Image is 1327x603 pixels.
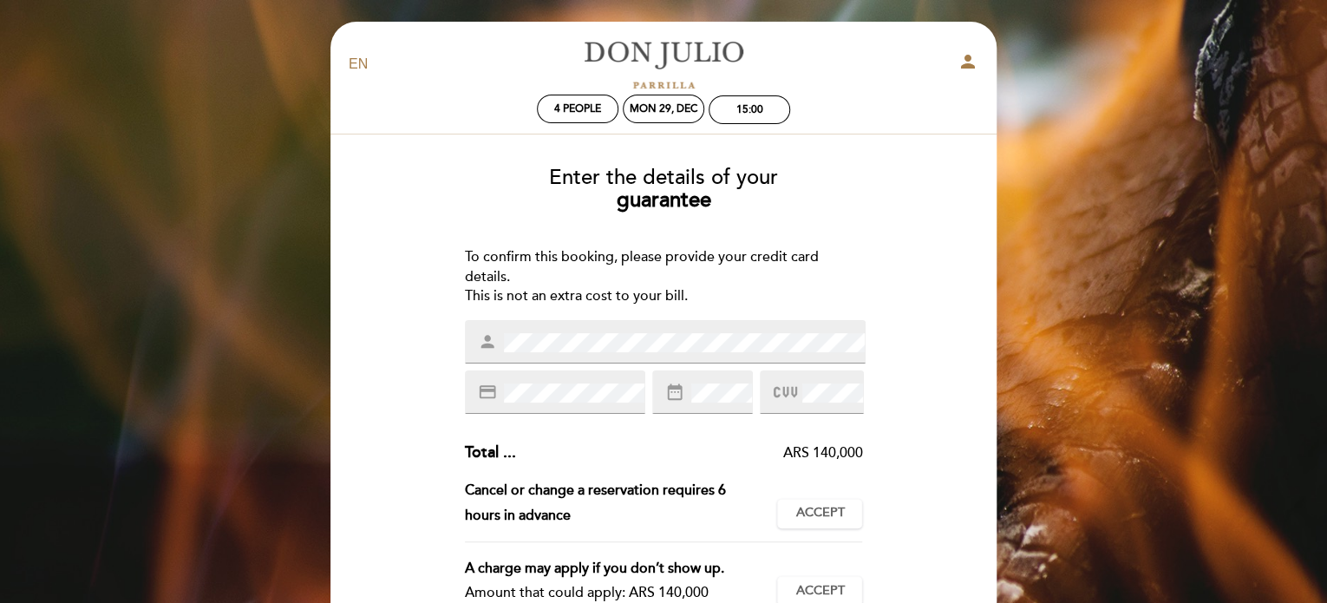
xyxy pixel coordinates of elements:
[465,247,863,307] div: To confirm this booking, please provide your credit card details. This is not an extra cost to yo...
[630,102,697,115] div: Mon 29, Dec
[516,443,863,463] div: ARS 140,000
[465,556,764,581] div: A charge may apply if you don’t show up.
[554,102,601,115] span: 4 people
[478,383,497,402] i: credit_card
[777,499,862,528] button: Accept
[795,582,844,600] span: Accept
[958,51,978,72] i: person
[478,332,497,351] i: person
[465,442,516,462] span: Total ...
[795,504,844,522] span: Accept
[665,383,684,402] i: date_range
[465,478,778,528] div: Cancel or change a reservation requires 6 hours in advance
[736,103,763,116] div: 15:00
[958,51,978,78] button: person
[555,41,772,88] a: [PERSON_NAME]
[549,165,778,190] span: Enter the details of your
[617,187,711,213] b: guarantee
